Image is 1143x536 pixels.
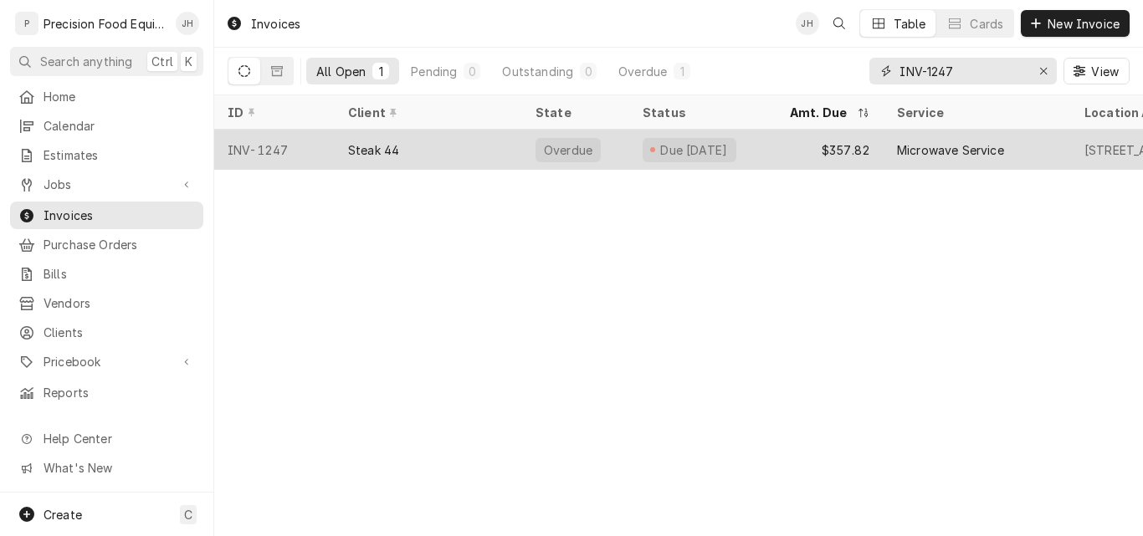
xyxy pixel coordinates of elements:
[10,141,203,169] a: Estimates
[44,384,195,401] span: Reports
[677,63,687,80] div: 1
[185,53,192,70] span: K
[15,12,38,35] div: P
[44,236,195,253] span: Purchase Orders
[44,265,195,283] span: Bills
[10,454,203,482] a: Go to What's New
[796,12,819,35] div: JH
[502,63,573,80] div: Outstanding
[44,430,193,447] span: Help Center
[10,47,203,76] button: Search anythingCtrlK
[10,260,203,288] a: Bills
[10,202,203,229] a: Invoices
[536,104,616,121] div: State
[1044,15,1123,33] span: New Invoice
[897,104,1054,121] div: Service
[348,141,399,159] div: Steak 44
[659,141,730,159] div: Due [DATE]
[897,141,1004,159] div: Microwave Service
[44,459,193,477] span: What's New
[618,63,667,80] div: Overdue
[44,176,170,193] span: Jobs
[790,104,853,121] div: Amt. Due
[1064,58,1130,84] button: View
[900,58,1025,84] input: Keyword search
[1030,58,1057,84] button: Erase input
[10,171,203,198] a: Go to Jobs
[10,348,203,375] a: Go to Pricebook
[894,15,926,33] div: Table
[214,130,335,170] div: INV-1247
[10,289,203,317] a: Vendors
[44,508,82,522] span: Create
[796,12,819,35] div: Jason Hertel's Avatar
[44,117,195,135] span: Calendar
[184,506,192,523] span: C
[40,53,132,70] span: Search anything
[376,63,386,80] div: 1
[44,353,170,370] span: Pricebook
[316,63,366,80] div: All Open
[542,141,594,159] div: Overdue
[44,146,195,164] span: Estimates
[44,294,195,312] span: Vendors
[411,63,457,80] div: Pending
[583,63,593,80] div: 0
[44,207,195,224] span: Invoices
[44,88,195,105] span: Home
[10,379,203,406] a: Reports
[10,83,203,110] a: Home
[826,10,853,37] button: Open search
[44,324,195,341] span: Clients
[777,130,884,170] div: $357.82
[970,15,1003,33] div: Cards
[176,12,199,35] div: Jason Hertel's Avatar
[643,104,760,121] div: Status
[10,231,203,258] a: Purchase Orders
[10,112,203,140] a: Calendar
[10,425,203,452] a: Go to Help Center
[10,319,203,346] a: Clients
[467,63,477,80] div: 0
[151,53,173,70] span: Ctrl
[44,15,167,33] div: Precision Food Equipment LLC
[1021,10,1130,37] button: New Invoice
[176,12,199,35] div: JH
[1088,63,1122,80] span: View
[348,104,505,121] div: Client
[228,104,318,121] div: ID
